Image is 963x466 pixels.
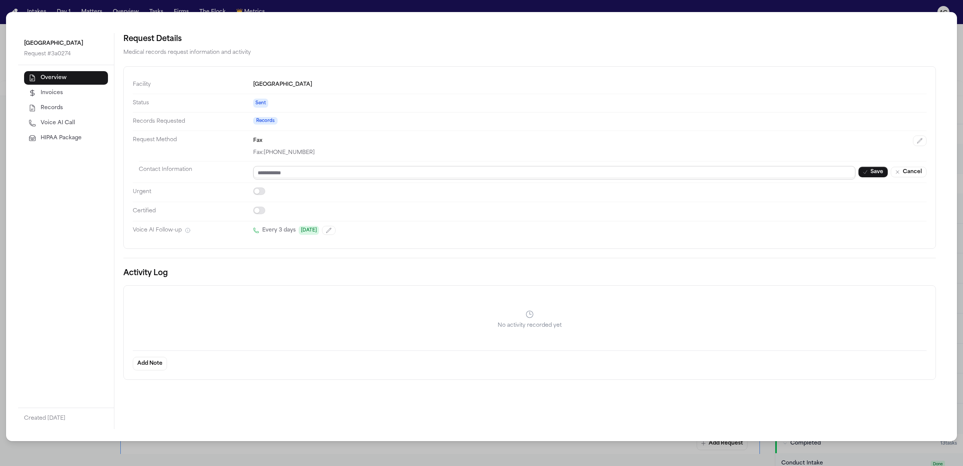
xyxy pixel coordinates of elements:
[858,167,888,177] button: Save
[41,104,63,112] span: Records
[24,50,108,59] p: Request # 3a0274
[253,99,268,108] span: Sent
[133,357,167,370] button: Add Note
[24,131,108,145] button: HIPAA Package
[123,33,936,45] h2: Request Details
[253,76,927,94] dd: [GEOGRAPHIC_DATA]
[41,119,75,127] span: Voice AI Call
[24,101,108,115] button: Records
[133,94,253,112] dt: Status
[891,167,927,177] button: Cancel
[24,39,108,48] p: [GEOGRAPHIC_DATA]
[262,226,296,235] p: Every 3 days
[133,322,927,329] p: No activity recorded yet
[24,86,108,100] button: Invoices
[133,202,253,221] dt: Certified
[253,117,278,125] span: Records
[41,89,63,97] span: Invoices
[41,134,82,142] span: HIPAA Package
[133,183,253,202] dt: Urgent
[253,149,927,157] div: Fax: [PHONE_NUMBER]
[139,161,253,183] dt: Contact Information
[41,74,67,82] span: Overview
[24,71,108,85] button: Overview
[253,136,263,145] span: Fax
[24,414,108,423] p: Created [DATE]
[123,267,936,279] h3: Activity Log
[133,131,253,161] dt: Request Method
[133,76,253,94] dt: Facility
[133,112,253,131] dt: Records Requested
[123,48,936,57] p: Medical records request information and activity
[133,221,253,239] dt: Voice AI Follow-up
[24,116,108,130] button: Voice AI Call
[299,226,319,235] span: [DATE]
